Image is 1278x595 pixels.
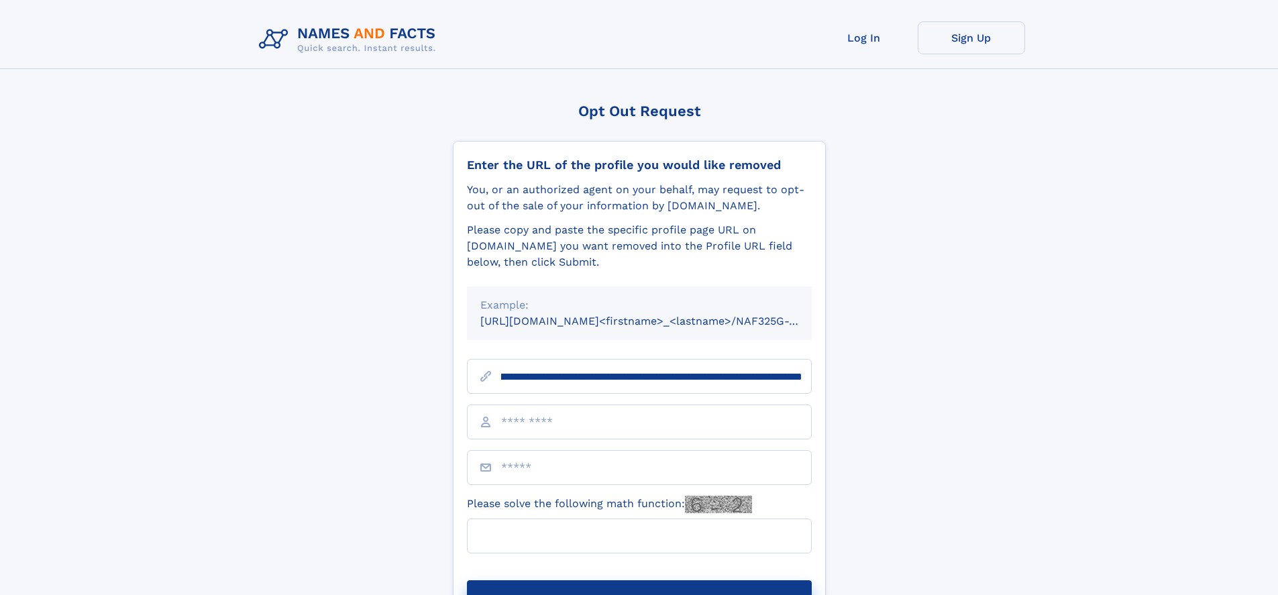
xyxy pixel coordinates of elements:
[810,21,918,54] a: Log In
[480,315,837,327] small: [URL][DOMAIN_NAME]<firstname>_<lastname>/NAF325G-xxxxxxxx
[467,222,812,270] div: Please copy and paste the specific profile page URL on [DOMAIN_NAME] you want removed into the Pr...
[254,21,447,58] img: Logo Names and Facts
[467,158,812,172] div: Enter the URL of the profile you would like removed
[480,297,798,313] div: Example:
[467,182,812,214] div: You, or an authorized agent on your behalf, may request to opt-out of the sale of your informatio...
[453,103,826,119] div: Opt Out Request
[918,21,1025,54] a: Sign Up
[467,496,752,513] label: Please solve the following math function:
